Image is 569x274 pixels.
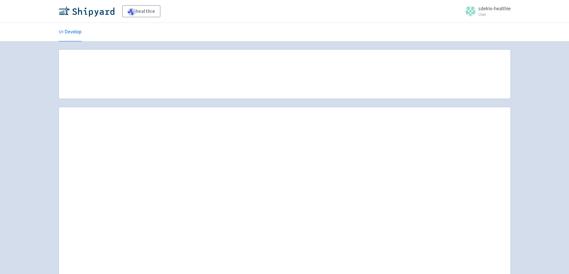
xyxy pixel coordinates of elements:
a: Develop [59,23,82,41]
span: sdelrio-healthie [478,5,511,12]
small: User [478,12,511,17]
a: healthie [122,5,160,17]
img: Shipyard logo [59,6,114,17]
a: sdelrio-healthie User [461,6,511,17]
